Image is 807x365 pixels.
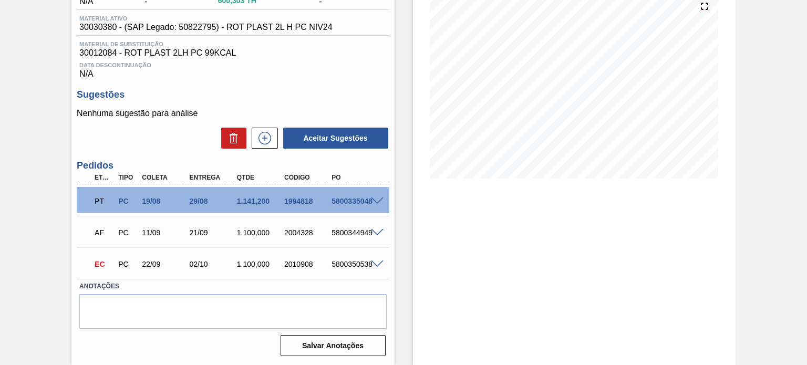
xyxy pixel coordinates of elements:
[79,62,386,68] span: Data Descontinuação
[116,228,139,237] div: Pedido de Compra
[92,221,116,244] div: Aguardando Faturamento
[282,197,334,205] div: 1994818
[187,228,239,237] div: 21/09/2025
[329,260,381,268] div: 5800350538
[139,197,191,205] div: 19/08/2025
[79,279,386,294] label: Anotações
[187,260,239,268] div: 02/10/2025
[283,128,388,149] button: Aceitar Sugestões
[79,15,332,22] span: Material ativo
[282,228,334,237] div: 2004328
[329,228,381,237] div: 5800344949
[116,197,139,205] div: Pedido de Compra
[234,228,286,237] div: 1.100,000
[95,260,113,268] p: EC
[92,174,116,181] div: Etapa
[278,127,389,150] div: Aceitar Sugestões
[187,197,239,205] div: 29/08/2025
[187,174,239,181] div: Entrega
[139,228,191,237] div: 11/09/2025
[77,89,389,100] h3: Sugestões
[95,228,113,237] p: AF
[329,174,381,181] div: PO
[216,128,246,149] div: Excluir Sugestões
[95,197,113,205] p: PT
[79,48,386,58] span: 30012084 - ROT PLAST 2LH PC 99KCAL
[92,190,116,213] div: Pedido em Trânsito
[234,197,286,205] div: 1.141,200
[77,160,389,171] h3: Pedidos
[79,41,386,47] span: Material de Substituição
[77,109,389,118] p: Nenhuma sugestão para análise
[281,335,386,356] button: Salvar Anotações
[282,260,334,268] div: 2010908
[246,128,278,149] div: Nova sugestão
[234,260,286,268] div: 1.100,000
[234,174,286,181] div: Qtde
[79,23,332,32] span: 30030380 - (SAP Legado: 50822795) - ROT PLAST 2L H PC NIV24
[116,174,139,181] div: Tipo
[139,174,191,181] div: Coleta
[282,174,334,181] div: Código
[329,197,381,205] div: 5800335048
[77,58,389,79] div: N/A
[116,260,139,268] div: Pedido de Compra
[139,260,191,268] div: 22/09/2025
[92,253,116,276] div: Em Cancelamento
